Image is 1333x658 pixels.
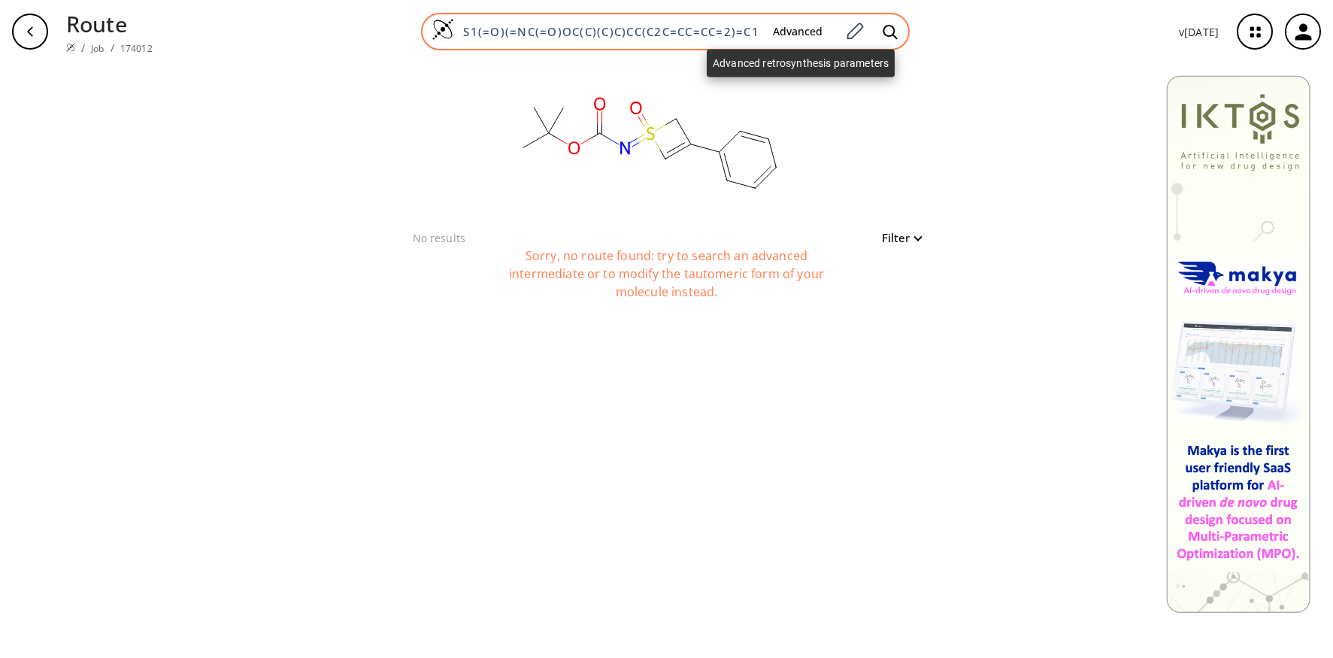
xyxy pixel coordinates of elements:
[454,24,761,39] input: Enter SMILES
[499,63,800,229] svg: S1(=O)(=NC(=O)OC(C)(C)C)CC(C2C=CC=CC=2)=C1
[66,43,75,52] img: Spaya logo
[66,8,153,40] p: Route
[479,247,855,322] div: Sorry, no route found: try to search an advanced intermediate or to modify the tautomeric form of...
[81,40,85,56] li: /
[1166,75,1310,613] img: Banner
[707,50,895,77] div: Advanced retrosynthesis parameters
[873,232,921,244] button: Filter
[432,18,454,41] img: Logo Spaya
[1179,24,1219,40] p: v [DATE]
[761,18,835,46] button: Advanced
[111,40,114,56] li: /
[413,230,466,246] p: No results
[120,42,153,55] a: 174012
[91,42,104,55] a: Job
